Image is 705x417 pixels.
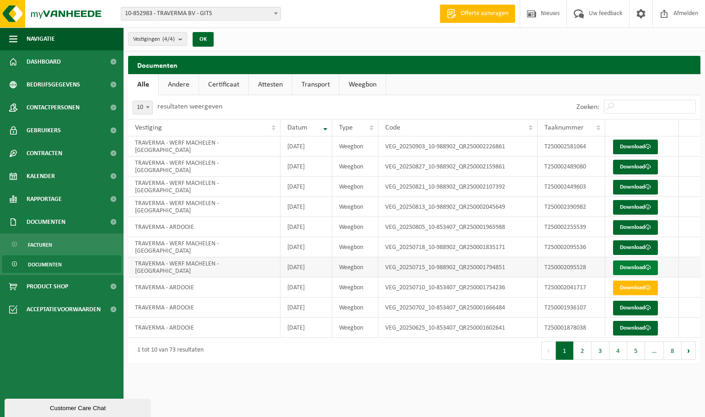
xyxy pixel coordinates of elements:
[157,103,222,110] label: resultaten weergeven
[538,217,605,237] td: T250002255539
[440,5,515,23] a: Offerte aanvragen
[613,200,658,215] a: Download
[280,197,332,217] td: [DATE]
[121,7,281,21] span: 10-852983 - TRAVERMA BV - GITS
[332,177,378,197] td: Weegbon
[613,321,658,336] a: Download
[28,256,62,273] span: Documenten
[538,318,605,338] td: T250001878038
[280,136,332,157] td: [DATE]
[613,240,658,255] a: Download
[162,36,175,42] count: (4/4)
[332,136,378,157] td: Weegbon
[128,32,187,46] button: Vestigingen(4/4)
[541,341,556,360] button: Previous
[378,197,538,217] td: VEG_20250813_10-988902_QR250002045649
[133,101,152,114] span: 10
[627,341,645,360] button: 5
[27,142,62,165] span: Contracten
[128,257,280,277] td: TRAVERMA - WERF MACHELEN - [GEOGRAPHIC_DATA]
[378,136,538,157] td: VEG_20250903_10-988902_QR250002226861
[128,217,280,237] td: TRAVERMA - ARDOOIE
[128,177,280,197] td: TRAVERMA - WERF MACHELEN - [GEOGRAPHIC_DATA]
[128,157,280,177] td: TRAVERMA - WERF MACHELEN - [GEOGRAPHIC_DATA]
[613,220,658,235] a: Download
[538,197,605,217] td: T250002390982
[339,124,353,131] span: Type
[613,140,658,154] a: Download
[332,277,378,298] td: Weegbon
[378,177,538,197] td: VEG_20250821_10-988902_QR250002107392
[27,188,62,211] span: Rapportage
[2,236,121,253] a: Facturen
[280,277,332,298] td: [DATE]
[128,56,700,74] h2: Documenten
[332,217,378,237] td: Weegbon
[27,211,65,233] span: Documenten
[5,397,153,417] iframe: chat widget
[613,260,658,275] a: Download
[128,277,280,298] td: TRAVERMA - ARDOOIE
[135,124,162,131] span: Vestiging
[613,281,658,295] a: Download
[128,136,280,157] td: TRAVERMA - WERF MACHELEN - [GEOGRAPHIC_DATA]
[538,277,605,298] td: T250002041717
[28,236,52,254] span: Facturen
[458,9,511,18] span: Offerte aanvragen
[128,237,280,257] td: TRAVERMA - WERF MACHELEN - [GEOGRAPHIC_DATA]
[378,237,538,257] td: VEG_20250718_10-988902_QR250001835171
[332,318,378,338] td: Weegbon
[332,197,378,217] td: Weegbon
[378,157,538,177] td: VEG_20250827_10-988902_QR250002159861
[27,119,61,142] span: Gebruikers
[27,27,55,50] span: Navigatie
[27,50,61,73] span: Dashboard
[280,298,332,318] td: [DATE]
[27,73,80,96] span: Bedrijfsgegevens
[280,177,332,197] td: [DATE]
[292,74,339,95] a: Transport
[538,237,605,257] td: T250002095536
[280,237,332,257] td: [DATE]
[538,177,605,197] td: T250002449603
[280,318,332,338] td: [DATE]
[27,275,68,298] span: Product Shop
[199,74,248,95] a: Certificaat
[609,341,627,360] button: 4
[664,341,682,360] button: 8
[133,342,204,359] div: 1 tot 10 van 73 resultaten
[613,160,658,174] a: Download
[339,74,386,95] a: Weegbon
[121,7,280,20] span: 10-852983 - TRAVERMA BV - GITS
[682,341,696,360] button: Next
[332,157,378,177] td: Weegbon
[378,277,538,298] td: VEG_20250710_10-853407_QR250001754236
[27,298,101,321] span: Acceptatievoorwaarden
[27,165,55,188] span: Kalender
[592,341,609,360] button: 3
[538,157,605,177] td: T250002489080
[128,298,280,318] td: TRAVERMA - ARDOOIE
[538,257,605,277] td: T250002095528
[576,103,599,111] label: Zoeken:
[287,124,307,131] span: Datum
[378,318,538,338] td: VEG_20250625_10-853407_QR250001602641
[538,136,605,157] td: T250002581064
[378,298,538,318] td: VEG_20250702_10-853407_QR250001666484
[159,74,199,95] a: Andere
[538,298,605,318] td: T250001936107
[544,124,584,131] span: Taaknummer
[193,32,214,47] button: OK
[2,255,121,273] a: Documenten
[332,257,378,277] td: Weegbon
[645,341,664,360] span: …
[27,96,80,119] span: Contactpersonen
[128,318,280,338] td: TRAVERMA - ARDOOIE
[280,157,332,177] td: [DATE]
[613,301,658,315] a: Download
[378,217,538,237] td: VEG_20250805_10-853407_QR250001965988
[385,124,400,131] span: Code
[133,101,153,114] span: 10
[280,257,332,277] td: [DATE]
